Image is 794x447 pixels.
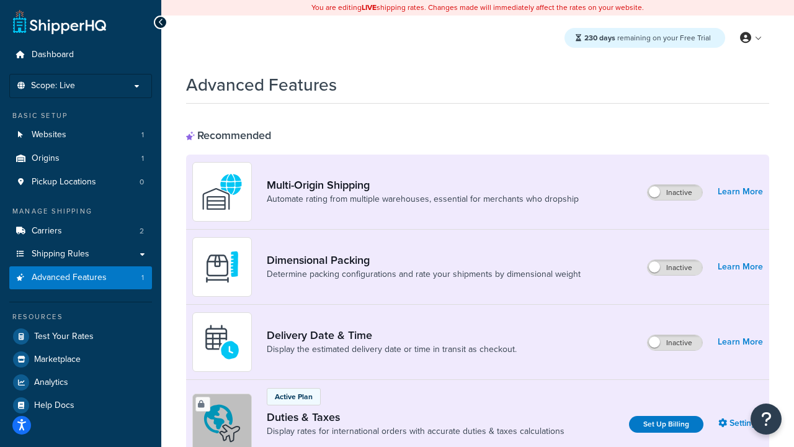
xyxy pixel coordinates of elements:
[267,178,579,192] a: Multi-Origin Shipping
[32,50,74,60] span: Dashboard
[267,253,581,267] a: Dimensional Packing
[9,124,152,147] li: Websites
[9,147,152,170] a: Origins1
[32,177,96,187] span: Pickup Locations
[32,130,66,140] span: Websites
[629,416,703,433] a: Set Up Billing
[9,325,152,348] a: Test Your Rates
[9,243,152,266] a: Shipping Rules
[267,193,579,205] a: Automate rating from multiple warehouses, essential for merchants who dropship
[140,177,144,187] span: 0
[9,171,152,194] a: Pickup Locations0
[9,220,152,243] li: Carriers
[141,273,144,283] span: 1
[718,258,763,276] a: Learn More
[9,348,152,371] a: Marketplace
[9,371,152,394] a: Analytics
[648,185,702,200] label: Inactive
[718,183,763,201] a: Learn More
[200,320,244,364] img: gfkeb5ejjkALwAAAABJRU5ErkJggg==
[9,394,152,417] a: Help Docs
[186,73,337,97] h1: Advanced Features
[32,226,62,237] span: Carriers
[34,377,68,388] span: Analytics
[267,425,564,438] a: Display rates for international orders with accurate duties & taxes calculations
[9,147,152,170] li: Origins
[9,312,152,322] div: Resources
[584,32,711,43] span: remaining on your Free Trial
[141,153,144,164] span: 1
[9,124,152,147] a: Websites1
[200,245,244,289] img: DTVBYsAAAAAASUVORK5CYII=
[34,400,74,411] span: Help Docs
[31,81,75,91] span: Scope: Live
[32,273,107,283] span: Advanced Features
[141,130,144,140] span: 1
[9,171,152,194] li: Pickup Locations
[9,266,152,289] li: Advanced Features
[9,206,152,217] div: Manage Shipping
[34,332,94,342] span: Test Your Rates
[200,170,244,214] img: WatD5o0RtDAAAAAElFTkSuQmCC
[9,220,152,243] a: Carriers2
[140,226,144,237] span: 2
[362,2,377,13] b: LIVE
[9,43,152,66] a: Dashboard
[648,260,702,275] label: Inactive
[32,153,60,164] span: Origins
[267,268,581,281] a: Determine packing configurations and rate your shipments by dimensional weight
[267,410,564,424] a: Duties & Taxes
[9,266,152,289] a: Advanced Features1
[275,391,313,402] p: Active Plan
[648,335,702,350] label: Inactive
[718,415,763,432] a: Settings
[34,354,81,365] span: Marketplace
[751,404,782,435] button: Open Resource Center
[267,328,517,342] a: Delivery Date & Time
[267,343,517,356] a: Display the estimated delivery date or time in transit as checkout.
[186,129,271,142] div: Recommended
[9,111,152,121] div: Basic Setup
[32,249,89,260] span: Shipping Rules
[584,32,615,43] strong: 230 days
[718,333,763,351] a: Learn More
